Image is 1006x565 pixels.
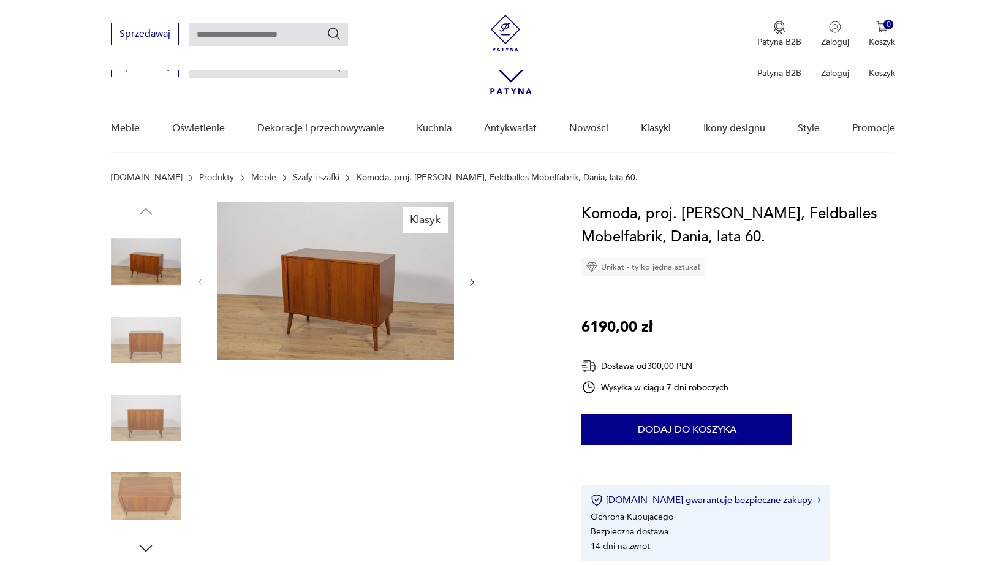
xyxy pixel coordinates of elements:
p: Patyna B2B [757,67,801,79]
a: Szafy i szafki [293,173,339,183]
div: Dostawa od 300,00 PLN [581,358,728,374]
button: 0Koszyk [869,21,895,48]
a: Kuchnia [417,105,452,152]
p: Koszyk [869,36,895,48]
div: Klasyk [403,207,448,233]
p: Zaloguj [821,67,849,79]
div: Unikat - tylko jedna sztuka! [581,258,705,276]
button: [DOMAIN_NAME] gwarantuje bezpieczne zakupy [591,494,820,506]
img: Zdjęcie produktu Komoda, proj. Kai Kristiansen, Feldballes Mobelfabrik, Dania, lata 60. [111,305,181,375]
p: 6190,00 zł [581,316,652,339]
li: Ochrona Kupującego [591,511,673,523]
img: Ikona certyfikatu [591,494,603,506]
a: Style [798,105,820,152]
a: Klasyki [641,105,671,152]
p: Koszyk [869,67,895,79]
a: Ikony designu [703,105,765,152]
a: Antykwariat [484,105,537,152]
div: 0 [883,20,894,30]
a: Produkty [199,173,234,183]
img: Zdjęcie produktu Komoda, proj. Kai Kristiansen, Feldballes Mobelfabrik, Dania, lata 60. [111,227,181,297]
img: Ikona medalu [773,21,785,34]
a: Sprzedawaj [111,63,179,71]
a: Nowości [569,105,608,152]
h1: Komoda, proj. [PERSON_NAME], Feldballes Mobelfabrik, Dania, lata 60. [581,202,895,249]
img: Ikona strzałki w prawo [817,497,821,503]
button: Zaloguj [821,21,849,48]
p: Zaloguj [821,36,849,48]
p: Patyna B2B [757,36,801,48]
img: Patyna - sklep z meblami i dekoracjami vintage [487,15,524,51]
img: Ikona dostawy [581,358,596,374]
p: Komoda, proj. [PERSON_NAME], Feldballes Mobelfabrik, Dania, lata 60. [357,173,638,183]
button: Patyna B2B [757,21,801,48]
button: Szukaj [327,26,341,41]
a: Ikona medaluPatyna B2B [757,21,801,48]
div: Wysyłka w ciągu 7 dni roboczych [581,380,728,395]
img: Zdjęcie produktu Komoda, proj. Kai Kristiansen, Feldballes Mobelfabrik, Dania, lata 60. [111,383,181,453]
a: Sprzedawaj [111,31,179,39]
a: Promocje [852,105,895,152]
a: Meble [111,105,140,152]
li: 14 dni na zwrot [591,540,650,552]
img: Zdjęcie produktu Komoda, proj. Kai Kristiansen, Feldballes Mobelfabrik, Dania, lata 60. [111,461,181,531]
a: Oświetlenie [172,105,225,152]
a: Dekoracje i przechowywanie [257,105,384,152]
img: Ikona diamentu [586,262,597,273]
img: Ikonka użytkownika [829,21,841,33]
img: Zdjęcie produktu Komoda, proj. Kai Kristiansen, Feldballes Mobelfabrik, Dania, lata 60. [217,202,454,360]
a: Meble [251,173,276,183]
a: [DOMAIN_NAME] [111,173,183,183]
button: Sprzedawaj [111,23,179,45]
button: Dodaj do koszyka [581,414,792,445]
li: Bezpieczna dostawa [591,526,668,537]
img: Ikona koszyka [876,21,888,33]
